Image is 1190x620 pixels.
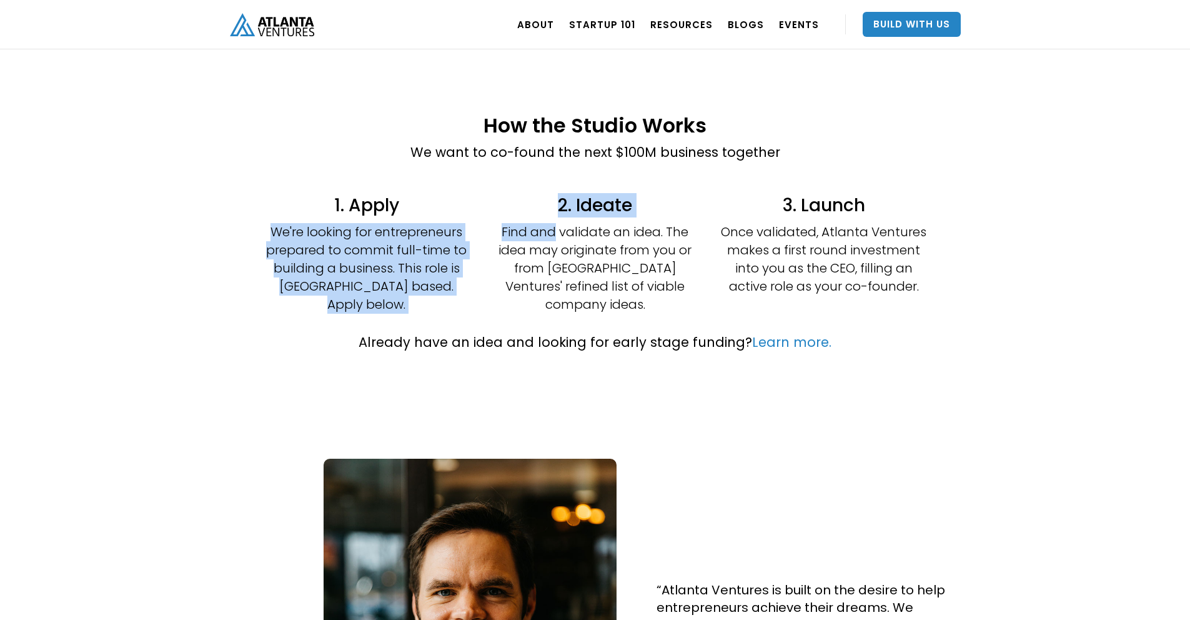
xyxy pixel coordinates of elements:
[721,194,927,217] h4: 3. Launch
[410,142,780,162] p: We want to co-found the next $100M business together
[779,7,819,42] a: EVENTS
[517,7,554,42] a: ABOUT
[492,223,698,314] p: Find and validate an idea. The idea may originate from you or from [GEOGRAPHIC_DATA] Ventures' re...
[569,7,635,42] a: Startup 101
[863,12,961,37] a: Build With Us
[264,223,470,314] p: We're looking for entrepreneurs prepared to commit full-time to building a business. This role is...
[410,114,780,136] h2: How the Studio Works
[721,223,927,296] p: Once validated, Atlanta Ventures makes a first round investment into you as the CEO, filling an a...
[752,333,831,351] a: Learn more.
[650,7,713,42] a: RESOURCES
[264,194,470,217] h4: 1. Apply
[492,194,698,217] h4: 2. Ideate
[359,332,831,352] p: Already have an idea and looking for early stage funding?
[728,7,764,42] a: BLOGS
